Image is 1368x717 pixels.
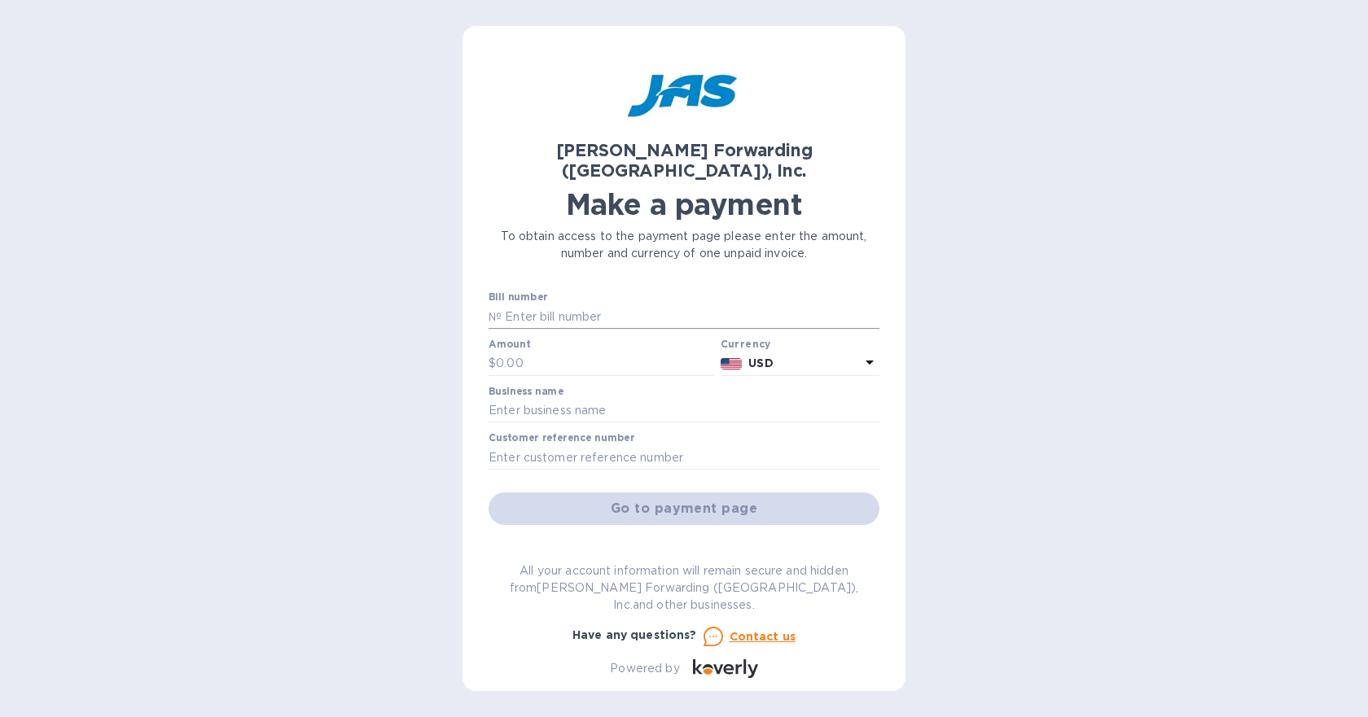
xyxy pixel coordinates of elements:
p: $ [489,355,496,372]
p: Powered by [610,660,679,677]
h1: Make a payment [489,187,879,221]
img: USD [721,358,743,369]
label: Customer reference number [489,434,634,444]
input: 0.00 [496,352,714,376]
p: All your account information will remain secure and hidden from [PERSON_NAME] Forwarding ([GEOGRA... [489,562,879,614]
input: Enter business name [489,399,879,423]
b: Have any questions? [572,628,697,641]
label: Business name [489,387,563,396]
label: Amount [489,339,530,349]
b: [PERSON_NAME] Forwarding ([GEOGRAPHIC_DATA]), Inc. [556,140,813,181]
b: USD [748,356,773,369]
p: № [489,308,502,326]
b: Currency [721,338,771,350]
u: Contact us [730,630,796,643]
input: Enter customer reference number [489,445,879,470]
p: To obtain access to the payment page please enter the amount, number and currency of one unpaid i... [489,228,879,262]
label: Bill number [489,293,547,303]
input: Enter bill number [502,304,879,329]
